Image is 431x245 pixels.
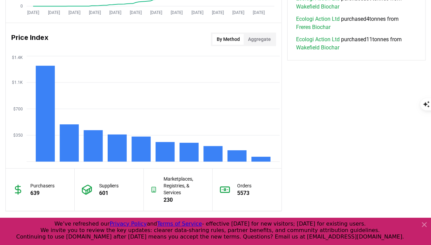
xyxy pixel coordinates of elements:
[99,189,119,197] p: 601
[296,35,417,52] span: purchased 11 tonnes from
[164,175,205,196] p: Marketplaces, Registries, & Services
[109,10,121,15] tspan: [DATE]
[30,182,55,189] p: Purchasers
[171,10,183,15] tspan: [DATE]
[27,10,39,15] tspan: [DATE]
[191,10,203,15] tspan: [DATE]
[12,80,23,85] tspan: $1.1K
[237,189,251,197] p: 5573
[212,34,244,45] button: By Method
[11,32,48,46] h3: Price Index
[232,10,244,15] tspan: [DATE]
[99,182,119,189] p: Suppliers
[68,10,80,15] tspan: [DATE]
[89,10,101,15] tspan: [DATE]
[12,55,23,60] tspan: $1.4K
[164,196,205,204] p: 230
[244,34,275,45] button: Aggregate
[296,44,339,52] a: Wakefield Biochar
[48,10,60,15] tspan: [DATE]
[237,182,251,189] p: Orders
[296,15,417,31] span: purchased 4 tonnes from
[13,106,23,111] tspan: $700
[296,15,339,23] a: Ecologi Action Ltd
[13,133,23,138] tspan: $350
[212,10,224,15] tspan: [DATE]
[253,10,265,15] tspan: [DATE]
[20,4,23,9] tspan: 0
[130,10,142,15] tspan: [DATE]
[296,3,339,11] a: Wakefield Biochar
[296,35,339,44] a: Ecologi Action Ltd
[30,189,55,197] p: 639
[296,23,330,31] a: Freres Biochar
[150,10,162,15] tspan: [DATE]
